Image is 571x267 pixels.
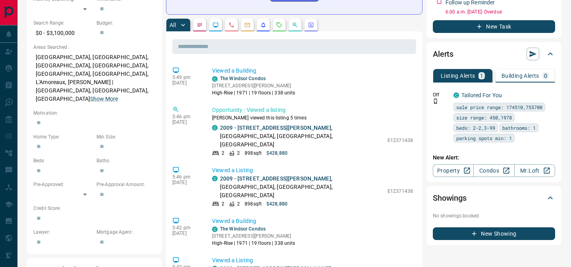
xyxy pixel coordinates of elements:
p: , [GEOGRAPHIC_DATA], [GEOGRAPHIC_DATA], [GEOGRAPHIC_DATA] [220,124,384,149]
p: 0 [544,73,547,79]
svg: Lead Browsing Activity [212,22,219,28]
p: [STREET_ADDRESS][PERSON_NAME] [212,82,295,89]
svg: Listing Alerts [260,22,266,28]
p: 6:00 a.m. [DATE] - Overdue [446,8,555,15]
p: Viewed a Listing [212,256,413,265]
p: Budget: [96,19,156,27]
p: 2 [222,200,224,207]
a: The Windsor Condos [220,76,266,81]
p: 898 sqft [245,200,262,207]
p: Lawyer: [33,229,93,236]
a: The Windsor Condos [220,226,266,232]
p: New Alert: [433,154,555,162]
a: 2009 - [STREET_ADDRESS][PERSON_NAME] [220,175,331,182]
p: Listing Alerts [441,73,475,79]
div: Alerts [433,44,555,63]
p: [GEOGRAPHIC_DATA], [GEOGRAPHIC_DATA], [GEOGRAPHIC_DATA], [GEOGRAPHIC_DATA], [GEOGRAPHIC_DATA], [G... [33,51,156,106]
p: 5:42 pm [172,225,200,231]
p: [DATE] [172,180,200,185]
svg: Opportunities [292,22,298,28]
div: condos.ca [453,92,459,98]
p: , [GEOGRAPHIC_DATA], [GEOGRAPHIC_DATA], [GEOGRAPHIC_DATA] [220,175,384,200]
svg: Push Notification Only [433,98,438,104]
p: High-Rise | 1971 | 19 floors | 338 units [212,240,295,247]
a: Tailored For You [461,92,502,98]
span: bathrooms: 1 [502,124,536,132]
p: Pre-Approval Amount: [96,181,156,188]
p: Baths: [96,157,156,164]
svg: Notes [197,22,203,28]
p: High-Rise | 1971 | 19 floors | 338 units [212,89,295,96]
a: Condos [473,164,514,177]
p: Motivation: [33,109,156,117]
span: beds: 2-2,3-99 [456,124,495,132]
button: New Task [433,20,555,33]
p: 5:46 pm [172,174,200,180]
p: 2 [222,150,224,157]
p: $428,880 [266,200,287,207]
div: condos.ca [212,227,218,232]
p: Min Size: [96,133,156,140]
svg: Emails [244,22,251,28]
svg: Calls [228,22,235,28]
span: sale price range: 174510,755700 [456,103,542,111]
span: size range: 450,1978 [456,113,512,121]
p: Areas Searched: [33,44,156,51]
p: Off [433,91,449,98]
div: Showings [433,188,555,207]
p: Opportunity - Viewed a listing [212,106,413,114]
p: 2 [237,150,240,157]
p: [DATE] [172,231,200,236]
p: 5:46 pm [172,114,200,119]
p: Viewed a Listing [212,166,413,175]
p: Search Range: [33,19,93,27]
h2: Showings [433,192,467,204]
p: No showings booked [433,212,555,219]
p: [PERSON_NAME] viewed this listing 5 times [212,114,413,121]
p: E12371438 [388,188,413,195]
p: $428,880 [266,150,287,157]
p: Credit Score: [33,205,156,212]
a: 2009 - [STREET_ADDRESS][PERSON_NAME] [220,125,331,131]
svg: Agent Actions [308,22,314,28]
p: Home Type: [33,133,93,140]
a: Property [433,164,474,177]
p: 5:49 pm [172,75,200,80]
p: [DATE] [172,80,200,86]
p: 898 sqft [245,150,262,157]
p: [STREET_ADDRESS][PERSON_NAME] [212,232,295,240]
button: New Showing [433,227,555,240]
p: E12371438 [388,137,413,144]
p: All [170,22,176,28]
p: Viewed a Building [212,217,413,225]
button: Show More [90,95,118,103]
p: Beds: [33,157,93,164]
span: parking spots min: 1 [456,134,512,142]
a: Mr.Loft [514,164,555,177]
div: condos.ca [212,125,218,131]
p: [DATE] [172,119,200,125]
p: Pre-Approved: [33,181,93,188]
h2: Alerts [433,48,453,60]
p: Building Alerts [502,73,539,79]
p: 2 [237,200,240,207]
div: condos.ca [212,76,218,82]
div: condos.ca [212,176,218,181]
p: Mortgage Agent: [96,229,156,236]
p: Viewed a Building [212,67,413,75]
svg: Requests [276,22,282,28]
p: $0 - $3,100,000 [33,27,93,40]
p: 1 [480,73,483,79]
